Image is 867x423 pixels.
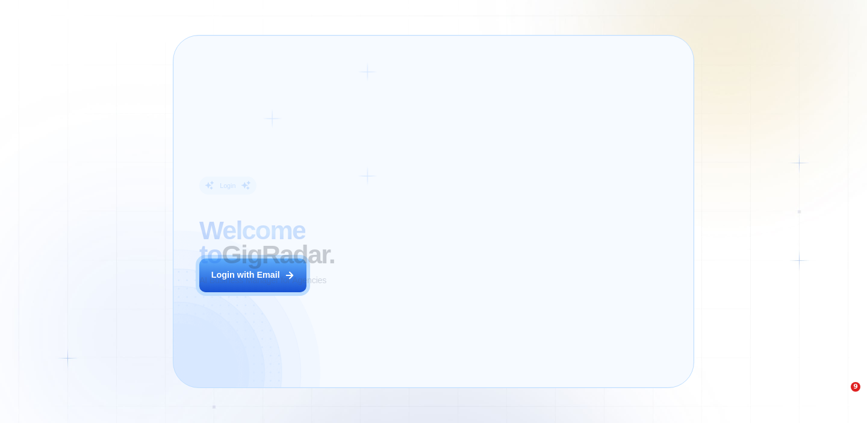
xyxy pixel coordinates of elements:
span: Welcome to [199,216,305,269]
div: Login with Email [211,269,280,281]
h2: ‍ GigRadar. [199,219,396,266]
span: 9 [851,382,860,392]
iframe: Intercom live chat [826,382,855,411]
div: Login [220,181,235,190]
p: AI Business Manager for Agencies [199,275,326,287]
